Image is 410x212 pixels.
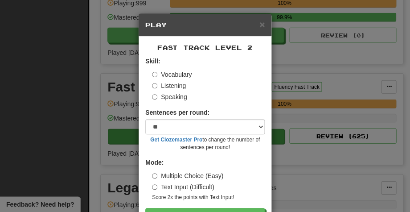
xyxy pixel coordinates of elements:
strong: Mode: [145,159,164,166]
label: Vocabulary [152,70,192,79]
label: Sentences per round: [145,108,209,117]
label: Multiple Choice (Easy) [152,171,223,180]
input: Text Input (Difficult) [152,184,157,190]
span: Fast Track Level 2 [157,44,253,51]
small: to change the number of sentences per round! [145,136,265,151]
input: Multiple Choice (Easy) [152,173,157,179]
label: Text Input (Difficult) [152,183,214,191]
input: Listening [152,83,157,88]
label: Listening [152,81,186,90]
input: Vocabulary [152,72,157,77]
span: × [259,19,265,29]
h5: Play [145,21,265,29]
a: Get Clozemaster Pro [150,137,202,143]
label: Speaking [152,92,187,101]
small: Score 2x the points with Text Input ! [152,194,265,201]
button: Close [259,20,265,29]
input: Speaking [152,94,157,100]
strong: Skill: [145,58,160,65]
